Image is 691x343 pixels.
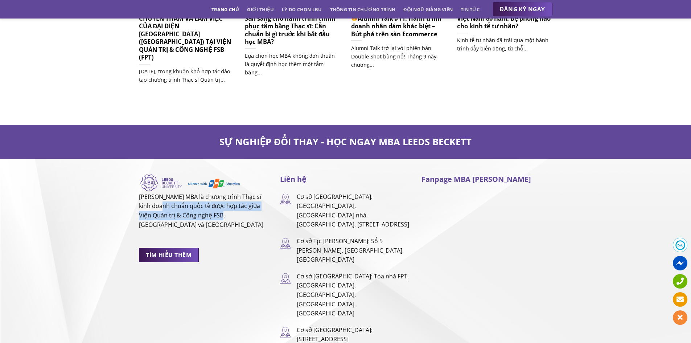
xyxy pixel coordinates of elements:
a: Đội ngũ giảng viên [403,3,453,16]
p: Lựa chọn học MBA không đơn thuần là quyết định học thêm một tấm bằng... [245,52,340,77]
p: Alumni Talk trở lại với phiên bản Double Shot bùng nổ! Tháng 9 này, chương... [351,44,447,69]
p: [DATE], trong khuôn khổ hợp tác đào tạo chương trình Thạc sĩ Quản trị... [139,67,234,84]
span: ĐĂNG KÝ NGAY [500,5,545,14]
a: Tin tức [461,3,480,16]
p: Kinh tế tư nhân đã trải qua một hành trình đầy biến động, từ chỗ... [457,36,552,53]
a: Thông tin chương trình [330,3,396,16]
a: Giới thiệu [247,3,274,16]
h2: SỰ NGHIỆP ĐỔI THAY - HỌC NGAY MBA LEEDS BECKETT [139,136,552,148]
h3: Fanpage MBA [PERSON_NAME] [421,173,552,185]
a: ĐĂNG KÝ NGAY [493,2,552,17]
h5: CHUYẾN THĂM VÀ LÀM VIỆC CỦA ĐẠI DIỆN [GEOGRAPHIC_DATA] ([GEOGRAPHIC_DATA]) TẠI VIỆN QUẢN TRỊ & CÔ... [139,15,234,61]
h5: Việt Nam 80 năm: Bệ phóng nào cho kinh tế tư nhân? [457,15,552,30]
h5: Sẵn sàng cho hành trình chinh phục tấm bằng Thạc sĩ: Cần chuẩn bị gì trước khi bắt đầu học MBA? [245,15,340,46]
img: Logo-LBU-FSB.svg [139,173,240,192]
p: Cơ sở [GEOGRAPHIC_DATA]: [GEOGRAPHIC_DATA], [GEOGRAPHIC_DATA] nhà [GEOGRAPHIC_DATA], [STREET_ADDR... [297,192,411,229]
a: TÌM HIỂU THÊM [139,248,199,262]
a: Trang chủ [211,3,239,16]
p: [PERSON_NAME] MBA là chương trình Thạc sĩ kinh doanh chuẩn quốc tế được hợp tác giữa Viện Quản tr... [139,192,270,229]
h5: Alumni Talk #11: Hành trình doanh nhân dám khác biệt – Bứt phá trên sàn Ecommerce [351,15,447,38]
p: Cơ sở [GEOGRAPHIC_DATA]: Tòa nhà FPT, [GEOGRAPHIC_DATA], [GEOGRAPHIC_DATA], [GEOGRAPHIC_DATA], [G... [297,272,411,318]
a: Lý do chọn LBU [282,3,322,16]
span: TÌM HIỂU THÊM [146,250,192,260]
p: Cơ sở Tp. [PERSON_NAME]: Số 5 [PERSON_NAME], [GEOGRAPHIC_DATA], [GEOGRAPHIC_DATA] [297,237,411,265]
h3: Liên hệ [280,173,411,185]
